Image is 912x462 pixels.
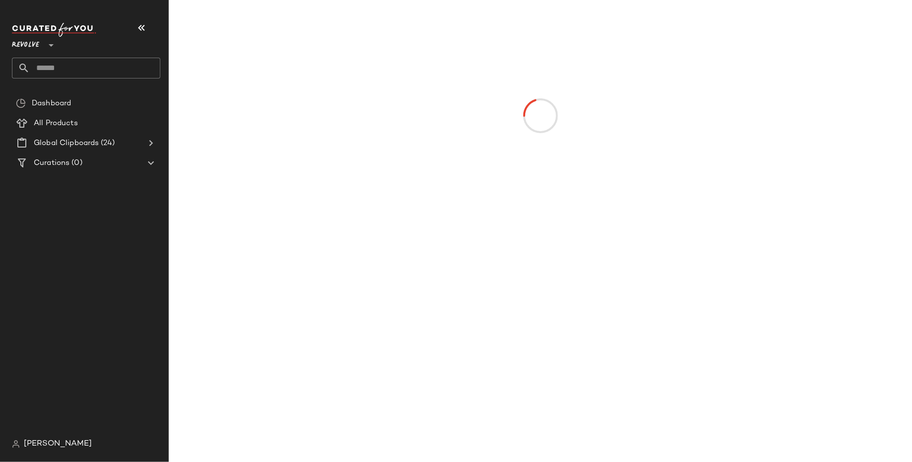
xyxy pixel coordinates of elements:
span: (24) [99,138,115,149]
img: svg%3e [12,440,20,448]
span: Global Clipboards [34,138,99,149]
img: cfy_white_logo.C9jOOHJF.svg [12,23,96,37]
span: [PERSON_NAME] [24,438,92,450]
span: Curations [34,157,70,169]
img: svg%3e [16,98,26,108]
span: (0) [70,157,82,169]
span: Dashboard [32,98,71,109]
span: All Products [34,118,78,129]
span: Revolve [12,34,39,52]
